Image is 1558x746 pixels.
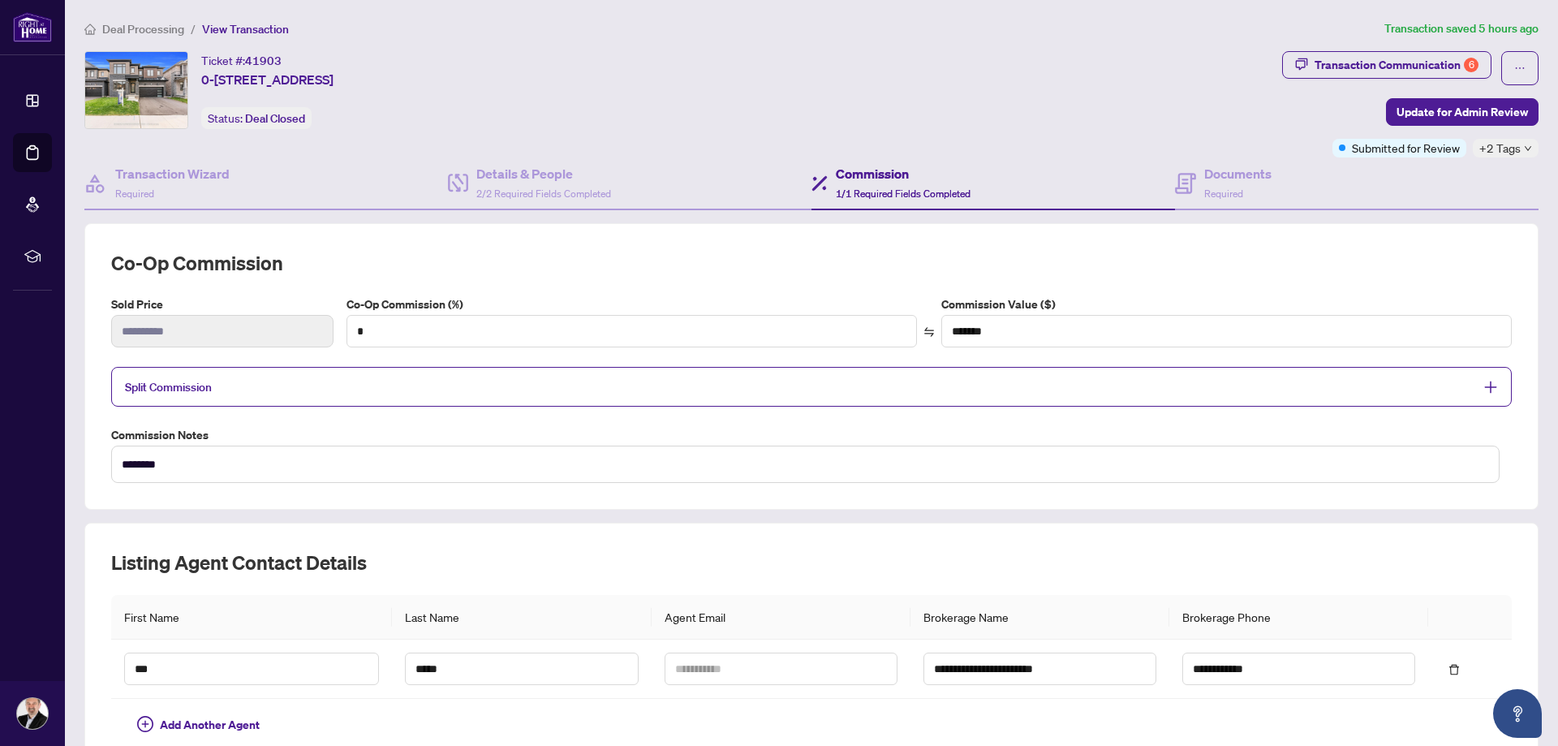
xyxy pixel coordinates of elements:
[392,595,651,640] th: Last Name
[115,188,154,200] span: Required
[201,51,282,70] div: Ticket #:
[1397,99,1528,125] span: Update for Admin Review
[84,24,96,35] span: home
[476,188,611,200] span: 2/2 Required Fields Completed
[1204,164,1272,183] h4: Documents
[1514,63,1526,74] span: ellipsis
[1479,139,1521,157] span: +2 Tags
[201,70,334,89] span: 0-[STREET_ADDRESS]
[125,380,212,395] span: Split Commission
[910,595,1169,640] th: Brokerage Name
[1464,58,1478,72] div: 6
[1352,139,1460,157] span: Submitted for Review
[836,164,971,183] h4: Commission
[836,188,971,200] span: 1/1 Required Fields Completed
[111,367,1512,407] div: Split Commission
[476,164,611,183] h4: Details & People
[13,12,52,42] img: logo
[111,595,392,640] th: First Name
[1386,98,1539,126] button: Update for Admin Review
[201,107,312,129] div: Status:
[137,716,153,732] span: plus-circle
[346,295,917,313] label: Co-Op Commission (%)
[111,250,1512,276] h2: Co-op Commission
[111,426,1512,444] label: Commission Notes
[160,716,260,734] span: Add Another Agent
[124,712,273,738] button: Add Another Agent
[941,295,1512,313] label: Commission Value ($)
[1384,19,1539,38] article: Transaction saved 5 hours ago
[1204,188,1243,200] span: Required
[1483,380,1498,395] span: plus
[652,595,910,640] th: Agent Email
[17,698,48,729] img: Profile Icon
[923,326,935,338] span: swap
[111,550,1512,576] h2: Listing Agent Contact Details
[1493,689,1542,738] button: Open asap
[1524,144,1532,153] span: down
[191,19,196,38] li: /
[111,295,334,313] label: Sold Price
[1315,52,1478,78] div: Transaction Communication
[202,22,289,37] span: View Transaction
[115,164,230,183] h4: Transaction Wizard
[1282,51,1491,79] button: Transaction Communication6
[245,111,305,126] span: Deal Closed
[1169,595,1428,640] th: Brokerage Phone
[102,22,184,37] span: Deal Processing
[1448,664,1460,675] span: delete
[245,54,282,68] span: 41903
[85,52,187,128] img: IMG-X12195896_1.jpg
